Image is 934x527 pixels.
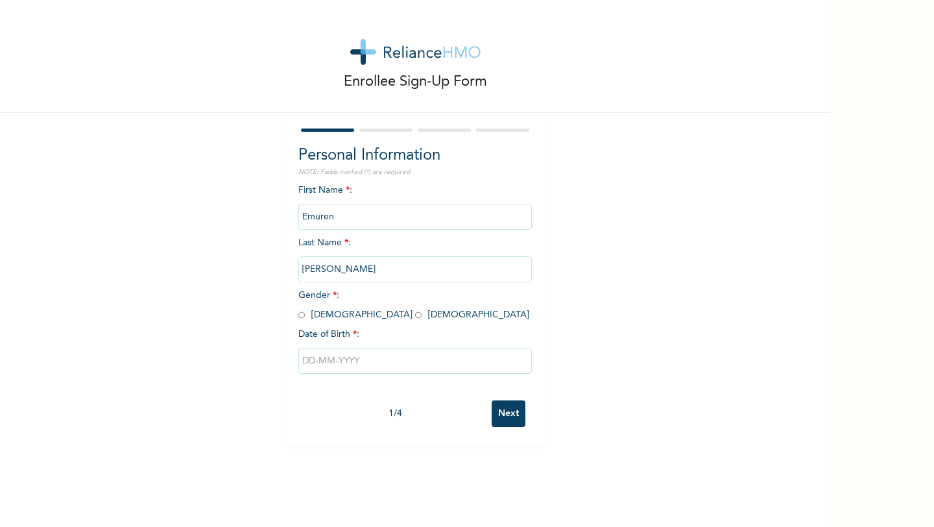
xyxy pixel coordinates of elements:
[298,204,532,230] input: Enter your first name
[298,328,359,341] span: Date of Birth :
[298,238,532,274] span: Last Name :
[492,400,525,427] input: Next
[298,407,492,421] div: 1 / 4
[298,256,532,282] input: Enter your last name
[298,144,532,167] h2: Personal Information
[298,186,532,221] span: First Name :
[298,167,532,177] p: NOTE: Fields marked (*) are required
[298,291,529,319] span: Gender : [DEMOGRAPHIC_DATA] [DEMOGRAPHIC_DATA]
[298,348,532,374] input: DD-MM-YYYY
[344,71,487,93] p: Enrollee Sign-Up Form
[350,39,481,65] img: logo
